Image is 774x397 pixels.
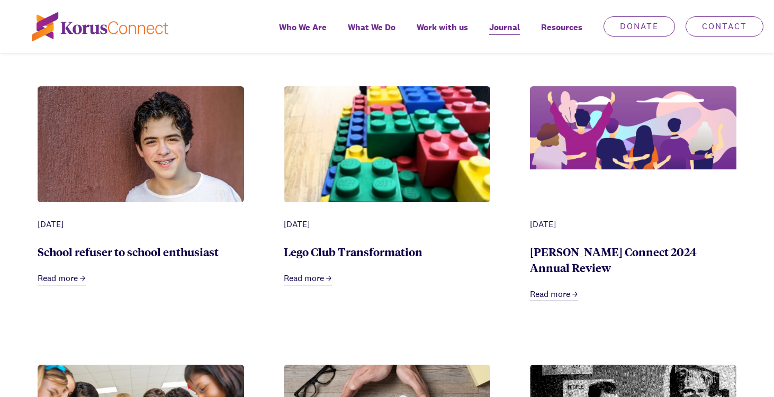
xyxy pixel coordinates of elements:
[284,86,490,225] img: aIGMRVGsbswqTMmR_legoimage.png
[38,272,86,285] a: Read more
[348,20,395,35] span: What We Do
[337,15,406,53] a: What We Do
[417,20,468,35] span: Work with us
[406,15,479,53] a: Work with us
[38,218,244,231] div: [DATE]
[530,288,578,301] a: Read more
[489,20,520,35] span: Journal
[32,12,168,41] img: korus-connect%2Fc5177985-88d5-491d-9cd7-4a1febad1357_logo.svg
[530,244,697,275] a: [PERSON_NAME] Connect 2024 Annual Review
[530,218,736,231] div: [DATE]
[604,16,675,37] a: Donate
[284,218,490,231] div: [DATE]
[38,86,244,224] img: aIGfMVGsbswqTMpZ_TeenBoywithBraces_shutterstock_303905240.jpg
[284,244,422,259] a: Lego Club Transformation
[686,16,763,37] a: Contact
[279,20,327,35] span: Who We Are
[479,15,530,53] a: Journal
[38,244,219,259] a: School refuser to school enthusiast
[530,15,593,53] div: Resources
[530,86,736,170] img: aC7AnydWJ-7kSa9R_EOFYdonationpagebanner.png
[284,272,332,285] a: Read more
[268,15,337,53] a: Who We Are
